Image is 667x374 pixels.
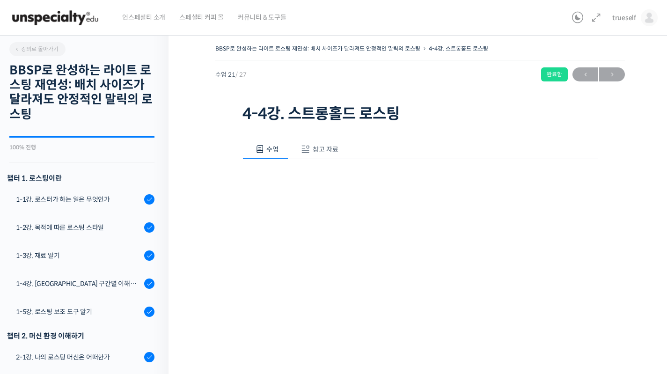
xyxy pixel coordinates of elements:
span: / 27 [235,71,247,79]
span: 수업 [266,145,279,154]
span: 참고 자료 [313,145,338,154]
h2: BBSP로 완성하는 라이트 로스팅 재연성: 배치 사이즈가 달라져도 안정적인 말릭의 로스팅 [9,63,154,122]
a: 다음→ [599,67,625,81]
span: 수업 21 [215,72,247,78]
div: 1-5강. 로스팅 보조 도구 알기 [16,307,141,317]
span: trueself [612,14,636,22]
div: 1-2강. 목적에 따른 로스팅 스타일 [16,222,141,233]
a: BBSP로 완성하는 라이트 로스팅 재연성: 배치 사이즈가 달라져도 안정적인 말릭의 로스팅 [215,45,420,52]
div: 1-4강. [GEOGRAPHIC_DATA] 구간별 이해와 용어 [16,279,141,289]
h3: 챕터 1. 로스팅이란 [7,172,154,184]
div: 1-3강. 재료 알기 [16,250,141,261]
div: 1-1강. 로스터가 하는 일은 무엇인가 [16,194,141,205]
a: 4-4강. 스트롱홀드 로스팅 [429,45,488,52]
a: ←이전 [572,67,598,81]
div: 100% 진행 [9,145,154,150]
div: 챕터 2. 머신 환경 이해하기 [7,330,154,342]
span: ← [572,68,598,81]
span: 강의로 돌아가기 [14,45,59,52]
h1: 4-4강. 스트롱홀드 로스팅 [242,105,598,123]
a: 강의로 돌아가기 [9,42,66,56]
div: 완료함 [541,67,568,81]
span: → [599,68,625,81]
div: 2-1강. 나의 로스팅 머신은 어떠한가 [16,352,141,362]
